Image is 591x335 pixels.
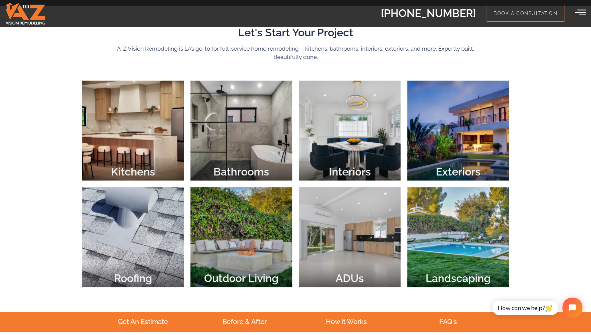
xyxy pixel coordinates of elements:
a: ADUs [299,187,401,287]
h2: Roofing [85,273,180,284]
a: Landscaping [407,187,509,287]
a: Exteriors [407,81,509,180]
a: Kitchens [82,81,184,180]
h2: Exteriors [411,167,506,177]
h2: A-Z Vision Remodeling is LA’s go-to for full-service home remodeling —kitchens, bathrooms, interi... [105,45,486,61]
a: How it Works [326,318,367,326]
h2: Interiors [302,167,397,177]
a: FAQ's [439,318,457,326]
a: Before & After [222,318,267,326]
h2: Landscaping [411,273,506,284]
span: Book a Consultation [494,10,557,16]
h2: [PHONE_NUMBER] [381,8,476,19]
h2: Let's Start Your Project [105,27,486,38]
a: Outdoor Living [190,187,292,287]
h2: Outdoor Living [194,273,289,284]
a: Book a Consultation [487,5,564,22]
h2: Bathrooms [194,167,289,177]
a: Bathrooms [190,81,292,180]
a: Interiors [299,81,401,180]
h2: Kitchens [85,167,180,177]
a: Get An Estimate [118,318,168,326]
a: Roofing [82,187,184,287]
iframe: Tidio Chat [486,292,588,323]
h2: ADUs [302,273,397,284]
